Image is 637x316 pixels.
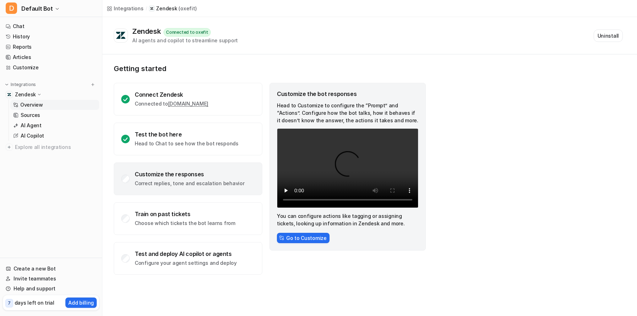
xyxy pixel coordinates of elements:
div: Customize the responses [135,171,244,178]
img: CstomizeIcon [279,235,284,240]
p: AI Agent [21,122,42,129]
button: Uninstall [594,30,623,42]
a: History [3,32,99,42]
button: Add billing [65,298,97,308]
p: Add billing [68,299,94,306]
a: Explore all integrations [3,142,99,152]
div: Test and deploy AI copilot or agents [135,250,237,257]
div: Connect Zendesk [135,91,208,98]
p: Correct replies, tone and escalation behavior [135,180,244,187]
img: menu_add.svg [90,82,95,87]
a: AI Copilot [10,131,99,141]
a: AI Agent [10,120,99,130]
a: Integrations [107,5,144,12]
video: Your browser does not support the video tag. [277,128,418,208]
a: Overview [10,100,99,110]
p: Overview [20,101,43,108]
img: Zendesk logo [116,31,126,40]
img: explore all integrations [6,144,13,151]
span: D [6,2,17,14]
a: Zendesk(oxefit) [149,5,197,12]
p: Zendesk [15,91,36,98]
a: Help and support [3,284,99,294]
div: Customize the bot responses [277,90,418,97]
img: Zendesk [7,92,11,97]
span: / [146,5,147,12]
img: expand menu [4,82,9,87]
a: Chat [3,21,99,31]
a: [DOMAIN_NAME] [168,101,208,107]
button: Go to Customize [277,233,330,243]
p: Sources [21,112,40,119]
p: Connected to [135,100,208,107]
p: AI Copilot [21,132,44,139]
p: ( oxefit ) [178,5,197,12]
div: Integrations [114,5,144,12]
p: Zendesk [156,5,177,12]
a: Invite teammates [3,274,99,284]
span: Explore all integrations [15,141,96,153]
div: AI agents and copilot to streamline support [132,37,238,44]
div: Test the bot here [135,131,239,138]
a: Customize [3,63,99,73]
p: Head to Customize to configure the “Prompt” and “Actions”. Configure how the bot talks, how it be... [277,102,418,124]
a: Articles [3,52,99,62]
div: Zendesk [132,27,164,36]
span: Default Bot [21,4,53,14]
p: Getting started [114,64,427,73]
button: Integrations [3,81,38,88]
p: Choose which tickets the bot learns from [135,220,235,227]
a: Sources [10,110,99,120]
a: Create a new Bot [3,264,99,274]
p: Configure your agent settings and deploy [135,259,237,267]
p: days left on trial [15,299,54,306]
p: 7 [8,300,11,306]
p: Integrations [11,82,36,87]
p: Head to Chat to see how the bot responds [135,140,239,147]
a: Reports [3,42,99,52]
div: Train on past tickets [135,210,235,218]
p: You can configure actions like tagging or assigning tickets, looking up information in Zendesk an... [277,212,418,227]
div: Connected to oxefit [164,28,210,37]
